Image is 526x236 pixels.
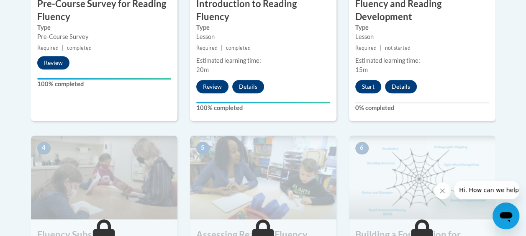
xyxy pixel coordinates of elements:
[355,142,369,154] span: 6
[232,80,264,93] button: Details
[454,181,519,199] iframe: Message from company
[196,142,210,154] span: 5
[62,45,64,51] span: |
[226,45,251,51] span: completed
[196,32,330,41] div: Lesson
[355,56,489,65] div: Estimated learning time:
[355,32,489,41] div: Lesson
[37,142,51,154] span: 4
[5,6,68,13] span: Hi. How can we help?
[37,56,69,69] button: Review
[355,103,489,113] label: 0% completed
[385,80,417,93] button: Details
[355,80,381,93] button: Start
[434,182,451,199] iframe: Close message
[196,80,228,93] button: Review
[355,66,368,73] span: 15m
[385,45,411,51] span: not started
[196,66,209,73] span: 20m
[196,23,330,32] label: Type
[196,102,330,103] div: Your progress
[196,103,330,113] label: 100% completed
[380,45,382,51] span: |
[37,45,59,51] span: Required
[37,23,171,32] label: Type
[31,136,177,219] img: Course Image
[355,45,377,51] span: Required
[196,56,330,65] div: Estimated learning time:
[221,45,223,51] span: |
[37,32,171,41] div: Pre-Course Survey
[493,203,519,229] iframe: Button to launch messaging window
[37,78,171,80] div: Your progress
[190,136,336,219] img: Course Image
[67,45,92,51] span: completed
[196,45,218,51] span: Required
[37,80,171,89] label: 100% completed
[349,136,495,219] img: Course Image
[355,23,489,32] label: Type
